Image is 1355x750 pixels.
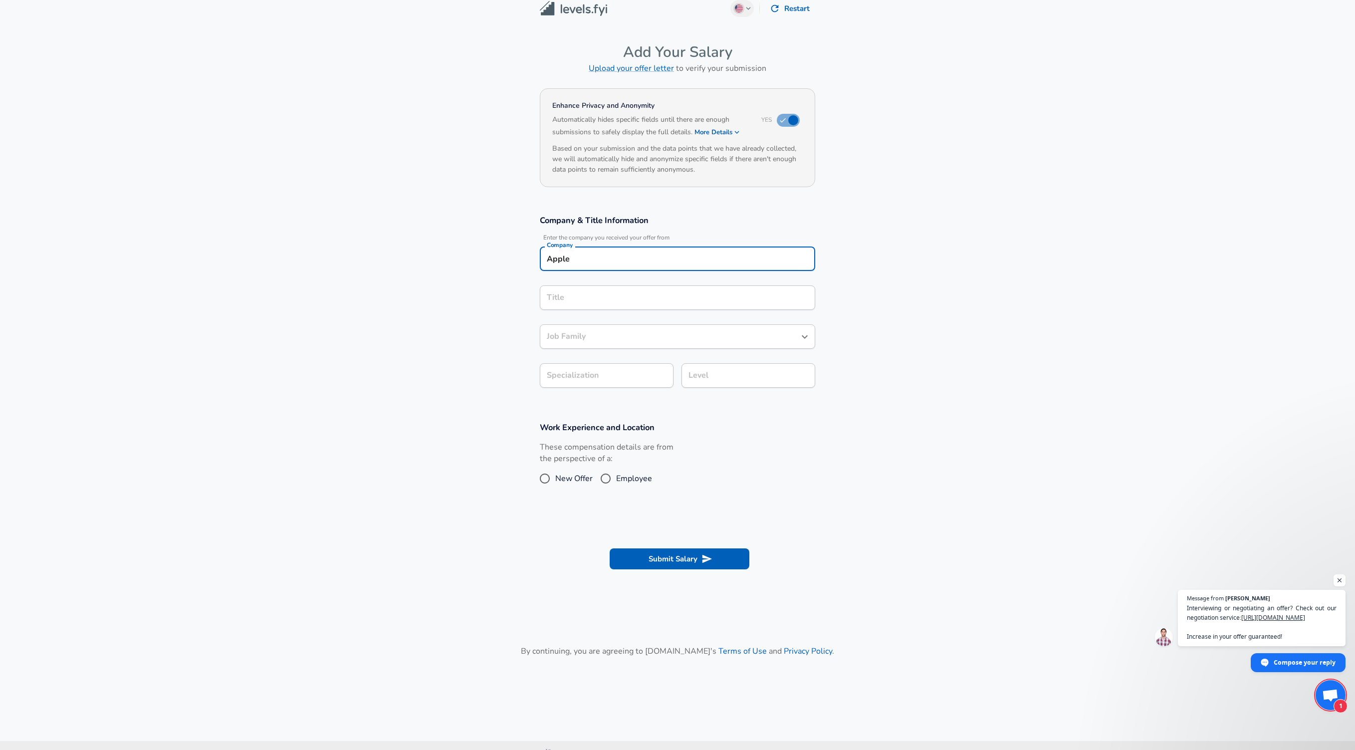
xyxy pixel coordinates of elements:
img: English (US) [735,4,743,12]
button: More Details [694,125,740,139]
a: Upload your offer letter [589,63,674,74]
span: Message from [1187,595,1224,601]
input: Software Engineer [544,290,811,305]
h3: Work Experience and Location [540,422,815,433]
h6: Based on your submission and the data points that we have already collected, we will automaticall... [552,143,803,175]
input: Google [544,251,811,266]
span: [PERSON_NAME] [1225,595,1270,601]
h6: Automatically hides specific fields until there are enough submissions to safely display the full... [552,114,749,139]
label: These compensation details are from the perspective of a: [540,442,674,465]
h3: Company & Title Information [540,215,815,226]
input: Software Engineer [544,329,796,344]
span: Enter the company you received your offer from [540,234,815,242]
button: Submit Salary [610,548,749,569]
a: Privacy Policy [784,646,832,657]
span: New Offer [555,473,593,485]
label: Company [547,242,573,248]
span: 1 [1334,699,1348,713]
a: Terms of Use [718,646,767,657]
span: Compose your reply [1274,654,1336,671]
span: Interviewing or negotiating an offer? Check out our negotiation service: Increase in your offer g... [1187,603,1337,641]
h4: Enhance Privacy and Anonymity [552,101,749,111]
button: Open [798,330,812,344]
div: Open chat [1316,680,1346,710]
img: Levels.fyi [540,1,607,16]
input: Specialization [540,363,674,388]
h6: to verify your submission [540,61,815,75]
input: L3 [686,368,811,383]
h4: Add Your Salary [540,43,815,61]
span: Employee [616,473,652,485]
span: Yes [761,116,772,124]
